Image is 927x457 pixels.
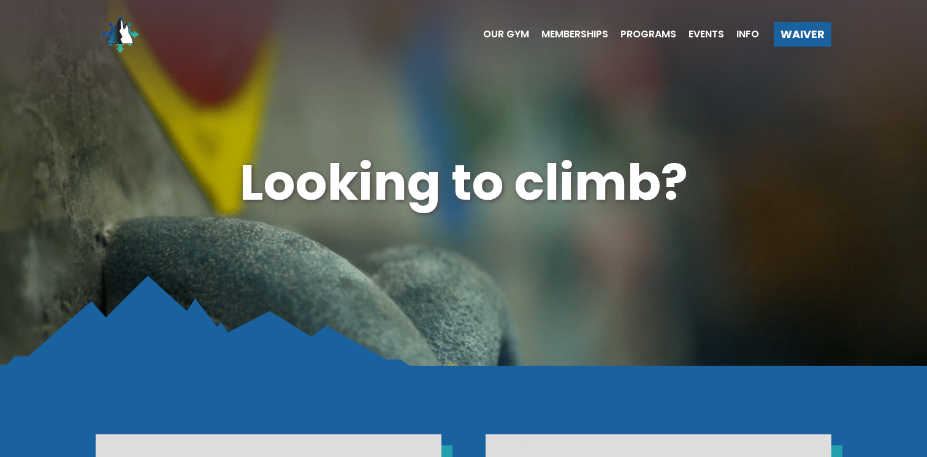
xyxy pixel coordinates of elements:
a: Waiver [774,22,831,47]
a: Our Gym [471,29,529,39]
img: North Wall Logo [96,10,145,59]
a: Memberships [529,29,608,39]
h1: Looking to climb? [96,148,831,217]
span: Waiver [780,29,825,40]
a: Programs [608,29,676,39]
span: Memberships [541,29,608,39]
span: Info [736,29,759,39]
span: Events [689,29,724,39]
a: Info [724,29,759,39]
a: Events [676,29,724,39]
span: Our Gym [483,29,529,39]
span: Programs [620,29,676,39]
